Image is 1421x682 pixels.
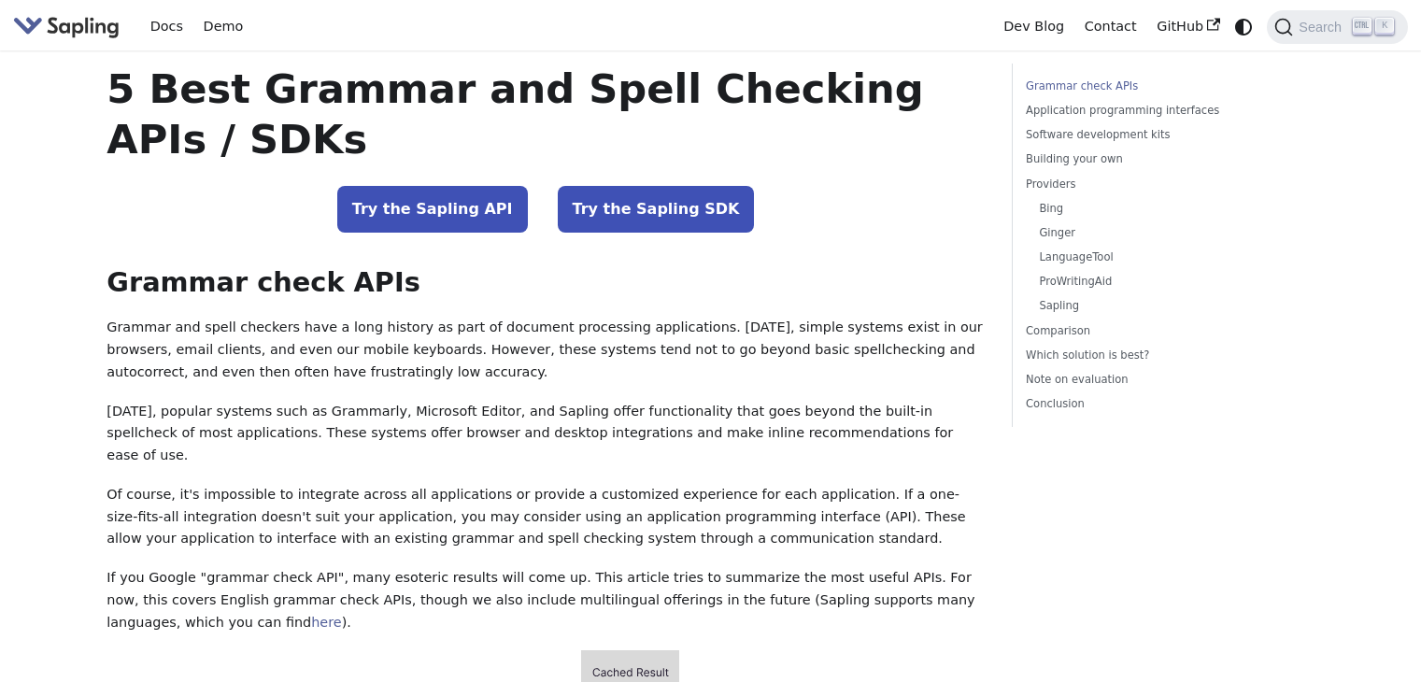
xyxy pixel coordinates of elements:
a: Which solution is best? [1026,347,1279,364]
a: GitHub [1146,12,1229,41]
a: Sapling [1039,297,1272,315]
a: Note on evaluation [1026,371,1279,389]
a: Grammar check APIs [1026,78,1279,95]
a: Ginger [1039,224,1272,242]
a: Try the Sapling API [337,186,528,233]
a: Try the Sapling SDK [558,186,755,233]
h2: Grammar check APIs [107,266,985,300]
a: Application programming interfaces [1026,102,1279,120]
a: Dev Blog [993,12,1073,41]
button: Search (Ctrl+K) [1267,10,1407,44]
button: Switch between dark and light mode (currently system mode) [1230,13,1258,40]
a: here [311,615,341,630]
a: Software development kits [1026,126,1279,144]
img: Sapling.ai [13,13,120,40]
a: Bing [1039,200,1272,218]
a: Conclusion [1026,395,1279,413]
p: [DATE], popular systems such as Grammarly, Microsoft Editor, and Sapling offer functionality that... [107,401,985,467]
a: Docs [140,12,193,41]
a: Demo [193,12,253,41]
kbd: K [1375,18,1394,35]
a: Comparison [1026,322,1279,340]
a: LanguageTool [1039,249,1272,266]
a: ProWritingAid [1039,273,1272,291]
a: Providers [1026,176,1279,193]
a: Contact [1074,12,1147,41]
p: Grammar and spell checkers have a long history as part of document processing applications. [DATE... [107,317,985,383]
h1: 5 Best Grammar and Spell Checking APIs / SDKs [107,64,985,164]
p: Of course, it's impossible to integrate across all applications or provide a customized experienc... [107,484,985,550]
p: If you Google "grammar check API", many esoteric results will come up. This article tries to summ... [107,567,985,633]
a: Sapling.ai [13,13,126,40]
span: Search [1293,20,1353,35]
a: Building your own [1026,150,1279,168]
